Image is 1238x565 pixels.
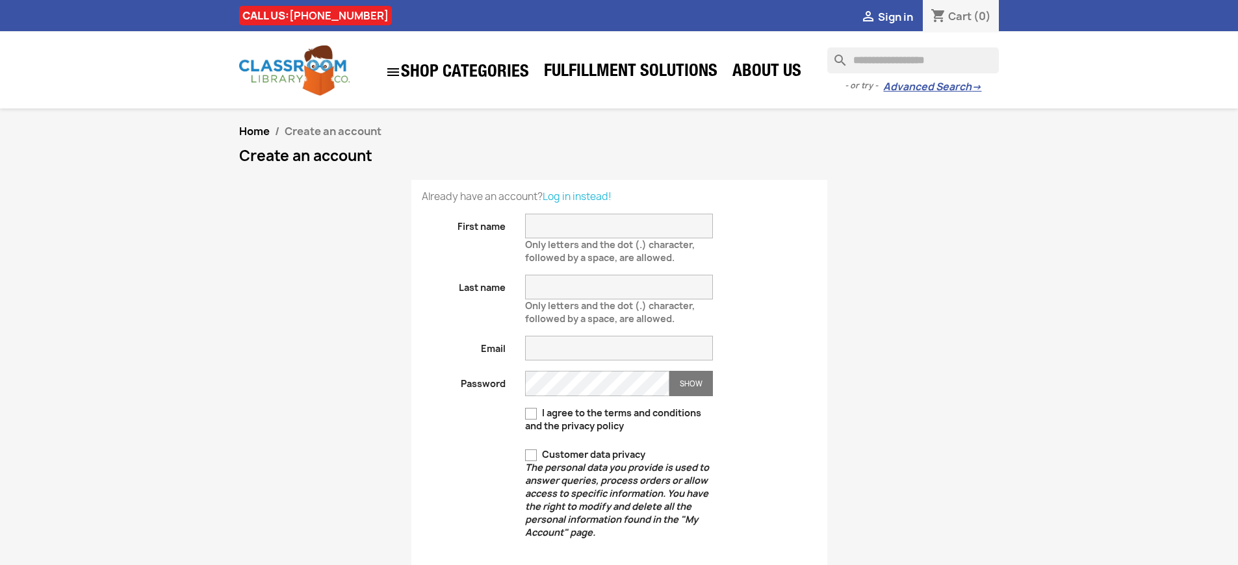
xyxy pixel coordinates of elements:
img: Classroom Library Company [239,45,350,95]
a: Advanced Search→ [883,81,981,94]
i: search [827,47,843,63]
label: First name [412,214,516,233]
a: Home [239,124,270,138]
div: CALL US: [239,6,392,25]
span: Only letters and the dot (.) character, followed by a space, are allowed. [525,294,695,325]
input: Search [827,47,999,73]
a: Fulfillment Solutions [537,60,724,86]
label: I agree to the terms and conditions and the privacy policy [525,407,713,433]
span: → [972,81,981,94]
label: Last name [412,275,516,294]
em: The personal data you provide is used to answer queries, process orders or allow access to specif... [525,461,709,538]
span: Sign in [878,10,913,24]
a: [PHONE_NUMBER] [289,8,389,23]
a:  Sign in [860,10,913,24]
label: Customer data privacy [525,448,713,539]
i:  [860,10,876,25]
a: SHOP CATEGORIES [379,58,535,86]
span: - or try - [845,79,883,92]
input: Password input [525,371,669,396]
span: (0) [974,9,991,23]
p: Already have an account? [422,190,817,203]
i:  [385,64,401,80]
span: Cart [948,9,972,23]
label: Password [412,371,516,390]
a: About Us [726,60,808,86]
h1: Create an account [239,148,999,164]
button: Show [669,371,713,396]
label: Email [412,336,516,355]
span: Only letters and the dot (.) character, followed by a space, are allowed. [525,233,695,264]
i: shopping_cart [931,9,946,25]
a: Log in instead! [543,190,612,203]
span: Create an account [285,124,381,138]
